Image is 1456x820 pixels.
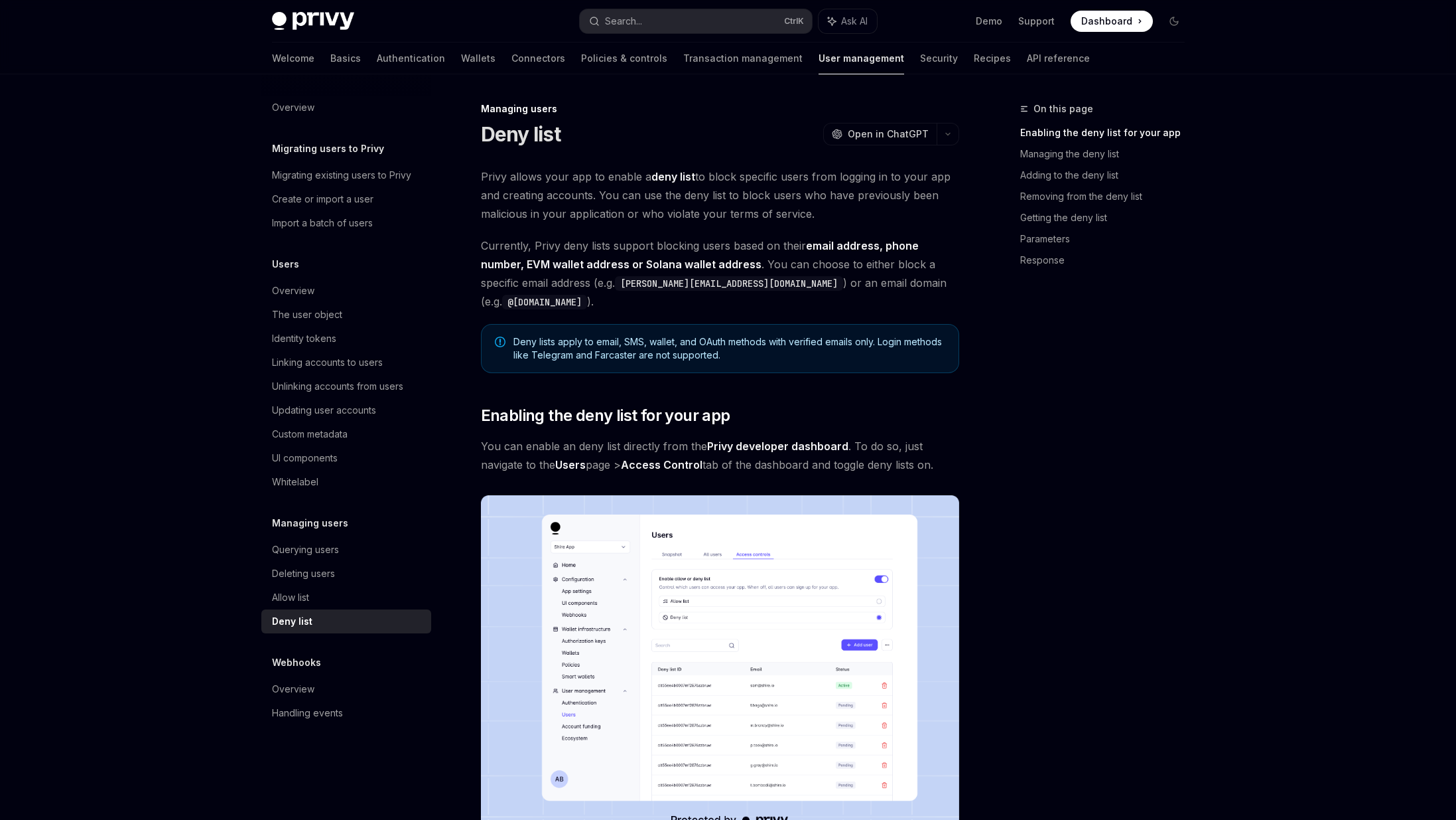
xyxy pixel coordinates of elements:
[1020,228,1195,250] a: Parameters
[261,446,431,470] a: UI components
[841,15,868,28] span: Ask AI
[1071,11,1153,32] a: Dashboard
[272,705,343,721] div: Handling events
[481,122,561,146] h1: Deny list
[581,42,667,74] a: Policies & controls
[1020,143,1195,165] a: Managing the deny list
[1018,15,1055,28] a: Support
[261,303,431,327] a: The user object
[261,211,431,235] a: Import a batch of users
[495,337,505,347] svg: Note
[272,474,318,490] div: Whitelabel
[920,42,958,74] a: Security
[683,42,803,74] a: Transaction management
[272,515,348,531] h5: Managing users
[272,256,299,272] h5: Users
[261,187,431,211] a: Create or import a user
[1020,250,1195,271] a: Response
[261,422,431,446] a: Custom metadata
[261,374,431,398] a: Unlinking accounts from users
[819,42,904,74] a: User management
[1163,11,1185,32] button: Toggle dark mode
[481,167,959,223] span: Privy allows your app to enable a to block specific users from logging in to your app and creatin...
[272,141,384,157] h5: Migrating users to Privy
[502,295,587,309] code: @[DOMAIN_NAME]
[651,170,695,183] strong: deny list
[481,437,959,474] span: You can enable an deny list directly from the . To do so, just navigate to the page > tab of the ...
[461,42,496,74] a: Wallets
[819,9,877,33] button: Ask AI
[621,458,702,472] a: Access Control
[261,327,431,351] a: Identity tokens
[1027,42,1090,74] a: API reference
[272,655,321,671] h5: Webhooks
[261,701,431,725] a: Handling events
[261,610,431,633] a: Deny list
[272,331,336,347] div: Identity tokens
[261,163,431,187] a: Migrating existing users to Privy
[976,15,1002,28] a: Demo
[272,402,376,418] div: Updating user accounts
[513,335,945,362] span: Deny lists apply to email, SMS, wallet, and OAuth methods with verified emails only. Login method...
[707,440,848,453] a: Privy developer dashboard
[784,16,804,27] span: Ctrl K
[272,307,342,323] div: The user object
[261,562,431,586] a: Deleting users
[1020,186,1195,207] a: Removing from the deny list
[272,191,373,207] div: Create or import a user
[615,276,843,291] code: [PERSON_NAME][EMAIL_ADDRESS][DOMAIN_NAME]
[272,566,335,582] div: Deleting users
[1081,15,1132,28] span: Dashboard
[261,470,431,494] a: Whitelabel
[481,236,959,311] span: Currently, Privy deny lists support blocking users based on their . You can choose to either bloc...
[848,127,929,141] span: Open in ChatGPT
[261,398,431,422] a: Updating user accounts
[330,42,361,74] a: Basics
[272,426,348,442] div: Custom metadata
[272,283,314,299] div: Overview
[261,538,431,562] a: Querying users
[1033,101,1093,117] span: On this page
[261,677,431,701] a: Overview
[272,355,383,370] div: Linking accounts to users
[272,12,354,31] img: dark logo
[272,590,309,606] div: Allow list
[272,450,338,466] div: UI components
[261,586,431,610] a: Allow list
[823,123,937,145] button: Open in ChatGPT
[261,351,431,374] a: Linking accounts to users
[272,100,314,116] div: Overview
[511,42,565,74] a: Connectors
[1020,207,1195,228] a: Getting the deny list
[261,279,431,303] a: Overview
[272,215,373,231] div: Import a batch of users
[377,42,445,74] a: Authentication
[1020,165,1195,186] a: Adding to the deny list
[272,42,314,74] a: Welcome
[580,9,812,33] button: Search...CtrlK
[481,102,959,116] div: Managing users
[272,378,403,394] div: Unlinking accounts from users
[272,681,314,697] div: Overview
[605,13,642,29] div: Search...
[272,542,339,558] div: Querying users
[555,458,586,471] strong: Users
[1020,122,1195,143] a: Enabling the deny list for your app
[272,167,411,183] div: Migrating existing users to Privy
[974,42,1011,74] a: Recipes
[261,96,431,120] a: Overview
[272,614,312,629] div: Deny list
[481,405,730,426] span: Enabling the deny list for your app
